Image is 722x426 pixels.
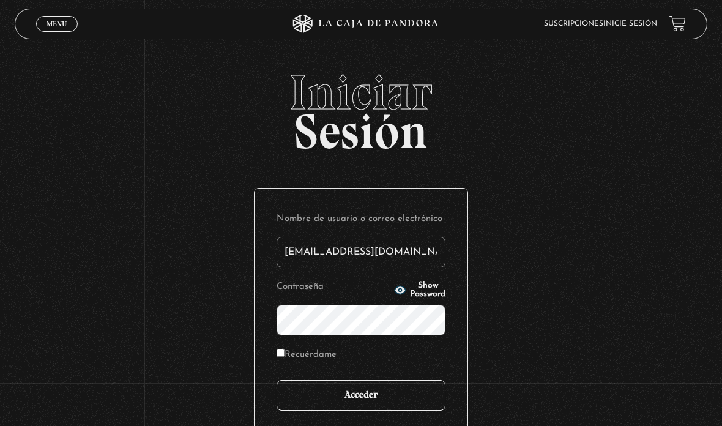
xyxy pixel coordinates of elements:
label: Contraseña [277,278,390,295]
input: Acceder [277,380,445,411]
label: Recuérdame [277,346,337,363]
a: Suscripciones [544,20,603,28]
span: Iniciar [15,68,708,117]
span: Cerrar [43,31,72,39]
a: Inicie sesión [603,20,657,28]
button: Show Password [394,282,445,299]
span: Show Password [410,282,445,299]
span: Menu [47,20,67,28]
a: View your shopping cart [669,15,686,32]
h2: Sesión [15,68,708,146]
input: Recuérdame [277,349,285,357]
label: Nombre de usuario o correo electrónico [277,211,445,227]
